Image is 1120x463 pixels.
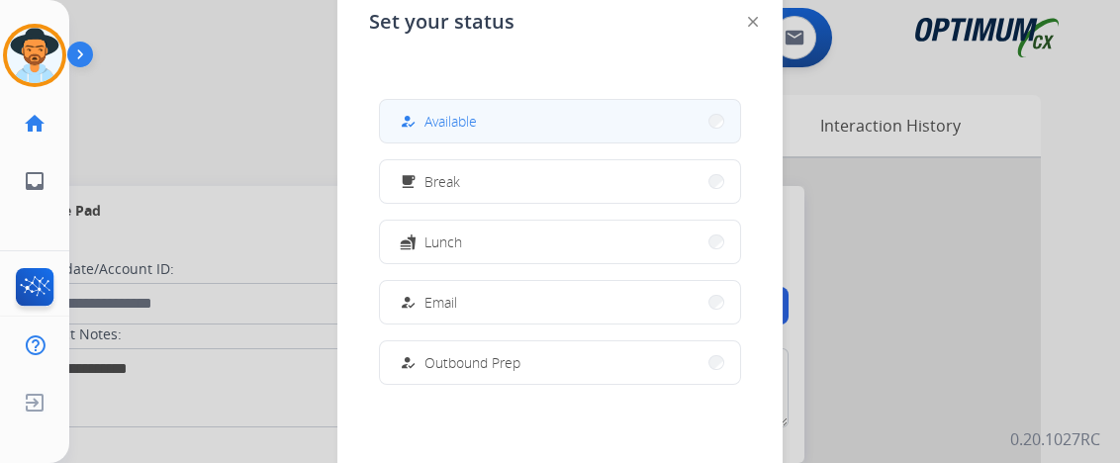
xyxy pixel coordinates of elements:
img: avatar [7,28,62,83]
span: Available [424,111,477,132]
span: Break [424,171,460,192]
mat-icon: how_to_reg [400,354,417,371]
span: Email [424,292,457,313]
mat-icon: fastfood [400,233,417,250]
span: Lunch [424,231,462,252]
span: Outbound Prep [424,352,520,373]
p: 0.20.1027RC [1010,427,1100,451]
button: Outbound Prep [380,341,740,384]
mat-icon: home [23,112,47,136]
button: Email [380,281,740,324]
button: Available [380,100,740,142]
mat-icon: free_breakfast [400,173,417,190]
button: Lunch [380,221,740,263]
mat-icon: how_to_reg [400,113,417,130]
mat-icon: how_to_reg [400,294,417,311]
span: Set your status [369,8,514,36]
mat-icon: inbox [23,169,47,193]
img: close-button [748,17,758,27]
button: Break [380,160,740,203]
